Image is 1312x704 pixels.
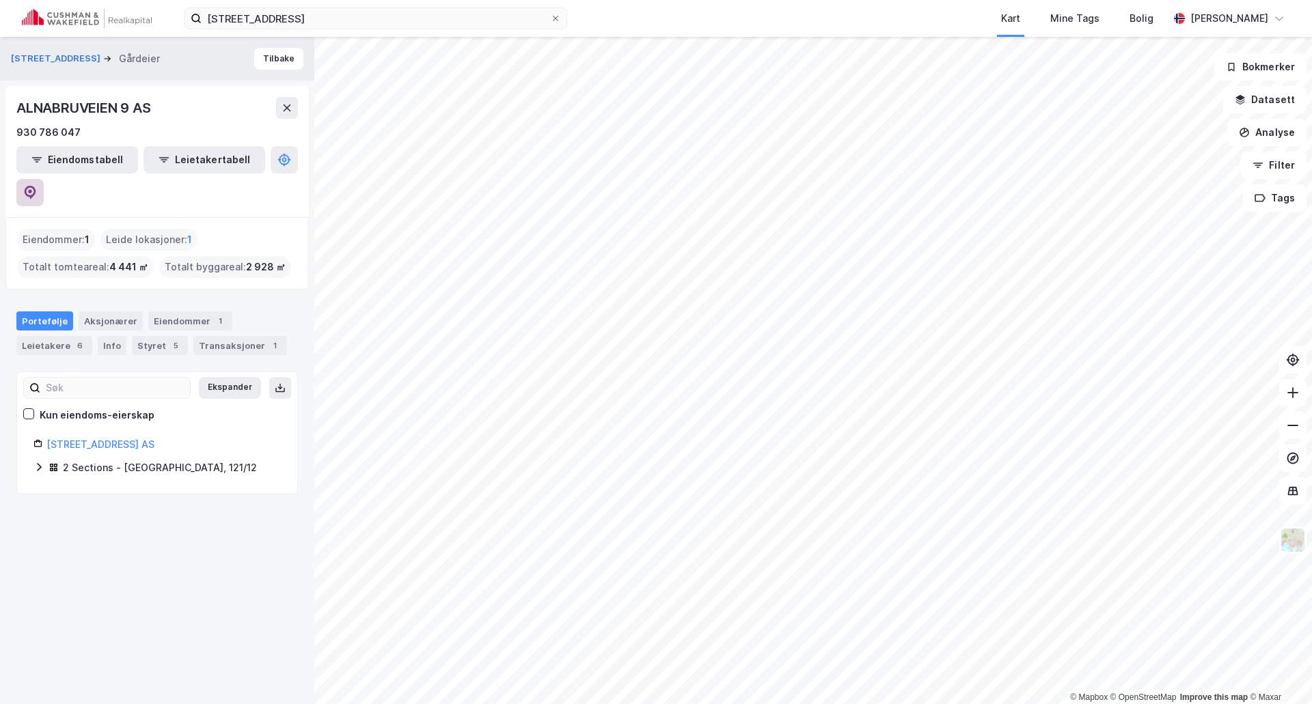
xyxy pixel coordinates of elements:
button: Tilbake [254,48,303,70]
div: 6 [73,339,87,352]
div: Totalt byggareal : [159,256,291,278]
div: Eiendommer : [17,229,95,251]
button: Ekspander [199,377,261,399]
input: Søk [40,378,190,398]
button: Filter [1241,152,1307,179]
div: Info [98,336,126,355]
div: 5 [169,339,182,352]
a: Improve this map [1180,692,1248,702]
div: Eiendommer [148,311,232,330]
button: Leietakertabell [143,146,265,173]
div: Kun eiendoms-eierskap [40,407,154,423]
span: 2 928 ㎡ [246,259,286,275]
input: Søk på adresse, matrikkel, gårdeiere, leietakere eller personer [202,8,550,29]
div: Portefølje [16,311,73,330]
div: Transaksjoner [193,336,287,355]
div: 2 Sections - [GEOGRAPHIC_DATA], 121/12 [63,460,257,476]
div: Mine Tags [1050,10,1099,27]
button: Eiendomstabell [16,146,138,173]
iframe: Chat Widget [1244,638,1312,704]
span: 1 [187,231,192,248]
div: 930 786 047 [16,124,81,141]
div: Leide lokasjoner : [100,229,197,251]
div: Kontrollprogram for chat [1244,638,1312,704]
button: [STREET_ADDRESS] [11,52,103,66]
button: Analyse [1227,119,1307,146]
a: OpenStreetMap [1110,692,1177,702]
button: Tags [1243,184,1307,212]
span: 1 [85,231,90,248]
span: 4 441 ㎡ [109,259,148,275]
div: [PERSON_NAME] [1190,10,1268,27]
button: Datasett [1223,86,1307,113]
a: Mapbox [1070,692,1108,702]
button: Bokmerker [1214,53,1307,81]
div: Bolig [1130,10,1153,27]
a: [STREET_ADDRESS] AS [46,438,154,450]
div: Leietakere [16,336,92,355]
div: Kart [1001,10,1020,27]
div: Totalt tomteareal : [17,256,154,278]
div: 1 [213,314,227,328]
img: cushman-wakefield-realkapital-logo.202ea83816669bd177139c58696a8fa1.svg [22,9,152,28]
div: Aksjonærer [79,311,143,330]
div: 1 [268,339,282,352]
img: Z [1280,527,1306,553]
div: ALNABRUVEIEN 9 AS [16,97,154,119]
div: Gårdeier [119,51,160,67]
div: Styret [132,336,188,355]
